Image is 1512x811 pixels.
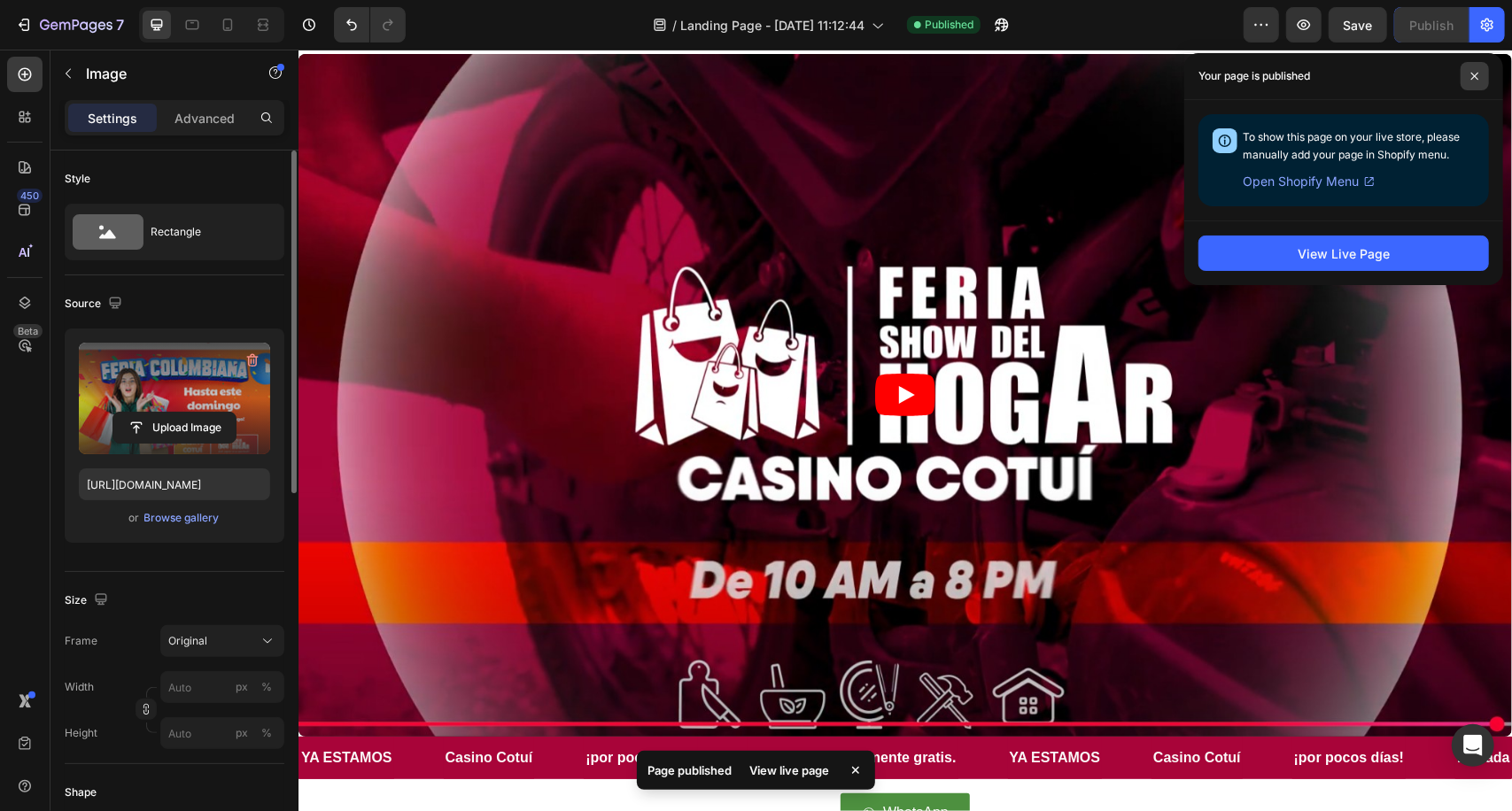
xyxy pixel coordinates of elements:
div: Source [65,292,126,316]
img: website_grey.svg [28,46,43,60]
button: Publish [1394,7,1469,42]
span: Original [168,633,207,649]
input: px% [160,717,284,749]
strong: Casino Cotuí [855,700,942,715]
div: Style [65,171,90,187]
div: px [236,679,248,695]
button: % [231,676,252,698]
p: Advanced [174,109,235,127]
div: Palabras clave [208,104,282,116]
button: % [231,722,252,744]
label: Frame [65,633,97,649]
p: Page published [647,761,732,779]
div: Beta [13,324,43,338]
div: View live page [739,758,840,783]
div: % [261,679,272,695]
div: Publish [1409,16,1454,35]
p: Entrada completamente gratis. [1159,696,1366,722]
div: Undo/Redo [334,7,406,42]
div: % [261,725,272,741]
span: Landing Page - [DATE] 11:12:44 [680,16,865,35]
p: WhatsApp [585,751,650,776]
button: Save [1329,7,1387,42]
p: Your page is published [1198,67,1310,85]
span: / [672,16,677,35]
div: Dominio: [DOMAIN_NAME] [46,46,198,60]
strong: YA ESTAMOS [711,700,803,715]
div: Shape [65,784,97,800]
button: Upload Image [112,412,236,444]
iframe: Design area [299,50,1512,811]
div: Open Intercom Messenger [1452,724,1494,767]
button: Play [577,324,637,367]
div: px [236,725,248,741]
span: Save [1344,18,1373,33]
div: 450 [17,189,43,203]
p: ¡por pocos días! [996,696,1105,722]
span: Open Shopify Menu [1243,171,1359,192]
div: Rectangle [151,212,259,252]
button: View Live Page [1198,236,1489,271]
button: Original [160,625,284,657]
strong: Casino Cotuí [147,700,235,715]
button: 7 [7,7,132,42]
span: or [129,507,140,529]
div: View Live Page [1298,244,1390,263]
img: logo_orange.svg [28,28,43,42]
button: px [256,676,277,698]
strong: YA ESTAMOS [3,700,94,715]
img: tab_domain_overview_orange.svg [74,103,88,117]
div: Size [65,589,112,613]
p: Entrada completamente gratis. [451,696,658,722]
span: Published [925,17,973,33]
p: ¡por pocos días! [287,696,397,722]
span: To show this page on your live store, please manually add your page in Shopify menu. [1243,130,1460,161]
p: 7 [116,14,124,35]
button: px [256,722,277,744]
p: Settings [88,109,137,127]
div: v 4.0.25 [50,28,87,42]
input: https://example.com/image.jpg [79,468,270,500]
div: Dominio [93,104,136,116]
label: Width [65,679,94,695]
img: tab_keywords_by_traffic_grey.svg [189,103,203,117]
input: px% [160,671,284,703]
p: Image [86,63,236,84]
label: Height [65,725,97,741]
a: WhatsApp [542,744,671,784]
button: Browse gallery [143,509,221,527]
div: Browse gallery [144,510,220,526]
